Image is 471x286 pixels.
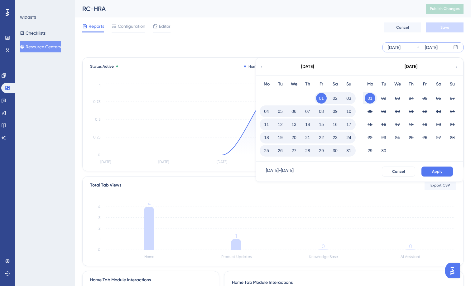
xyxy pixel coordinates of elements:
[322,243,325,249] tspan: 0
[365,106,375,117] button: 08
[433,93,444,104] button: 06
[420,106,430,117] button: 12
[289,132,299,143] button: 20
[440,25,449,30] span: Save
[405,63,417,70] div: [DATE]
[98,248,100,252] tspan: 0
[330,93,340,104] button: 02
[93,99,100,104] tspan: 0.75
[426,4,464,14] button: Publish Changes
[445,80,459,88] div: Su
[420,119,430,130] button: 19
[302,145,313,156] button: 28
[20,41,61,52] button: Resource Centers
[244,64,302,69] div: Home Tab Module Interactions
[275,132,286,143] button: 19
[275,145,286,156] button: 26
[447,93,458,104] button: 07
[20,27,46,39] button: Checklists
[430,6,460,11] span: Publish Changes
[378,119,389,130] button: 16
[98,153,100,157] tspan: 0
[378,106,389,117] button: 09
[302,132,313,143] button: 21
[388,44,401,51] div: [DATE]
[365,119,375,130] button: 15
[93,135,100,139] tspan: 0.25
[365,93,375,104] button: 01
[275,119,286,130] button: 12
[425,44,438,51] div: [DATE]
[409,243,412,249] tspan: 0
[90,276,151,284] div: Home Tab Module Interactions
[392,119,403,130] button: 17
[287,80,301,88] div: We
[344,106,354,117] button: 10
[316,106,327,117] button: 08
[392,132,403,143] button: 24
[316,132,327,143] button: 22
[447,106,458,117] button: 14
[401,254,421,259] tspan: AI Assistant
[330,119,340,130] button: 16
[433,132,444,143] button: 27
[100,160,111,164] tspan: [DATE]
[289,119,299,130] button: 13
[447,132,458,143] button: 28
[309,254,338,259] tspan: Knowledge Base
[406,93,416,104] button: 04
[344,132,354,143] button: 24
[99,237,100,241] tspan: 1
[235,233,237,239] tspan: 1
[404,80,418,88] div: Th
[266,167,294,177] div: [DATE] - [DATE]
[344,145,354,156] button: 31
[392,106,403,117] button: 10
[148,201,151,206] tspan: 4
[90,182,121,189] div: Total Tab Views
[158,160,169,164] tspan: [DATE]
[432,169,442,174] span: Apply
[221,254,252,259] tspan: Product Updates
[433,119,444,130] button: 20
[365,145,375,156] button: 29
[382,167,415,177] button: Cancel
[316,93,327,104] button: 01
[289,106,299,117] button: 06
[420,132,430,143] button: 26
[20,15,36,20] div: WIDGETS
[103,64,114,69] span: Active
[82,4,411,13] div: RC-HRA
[99,216,100,220] tspan: 3
[425,180,456,190] button: Export CSV
[217,160,227,164] tspan: [DATE]
[392,169,405,174] span: Cancel
[90,64,114,69] span: Status:
[301,63,314,70] div: [DATE]
[275,106,286,117] button: 05
[301,80,315,88] div: Th
[384,22,421,32] button: Cancel
[302,119,313,130] button: 14
[344,119,354,130] button: 17
[315,80,328,88] div: Fr
[421,167,453,177] button: Apply
[377,80,391,88] div: Tu
[99,83,100,88] tspan: 1
[406,119,416,130] button: 18
[420,93,430,104] button: 05
[378,93,389,104] button: 02
[418,80,432,88] div: Fr
[261,106,272,117] button: 04
[261,132,272,143] button: 18
[433,106,444,117] button: 13
[273,80,287,88] div: Tu
[445,261,464,280] iframe: UserGuiding AI Assistant Launcher
[342,80,356,88] div: Su
[289,145,299,156] button: 27
[432,80,445,88] div: Sa
[378,145,389,156] button: 30
[363,80,377,88] div: Mo
[89,22,104,30] span: Reports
